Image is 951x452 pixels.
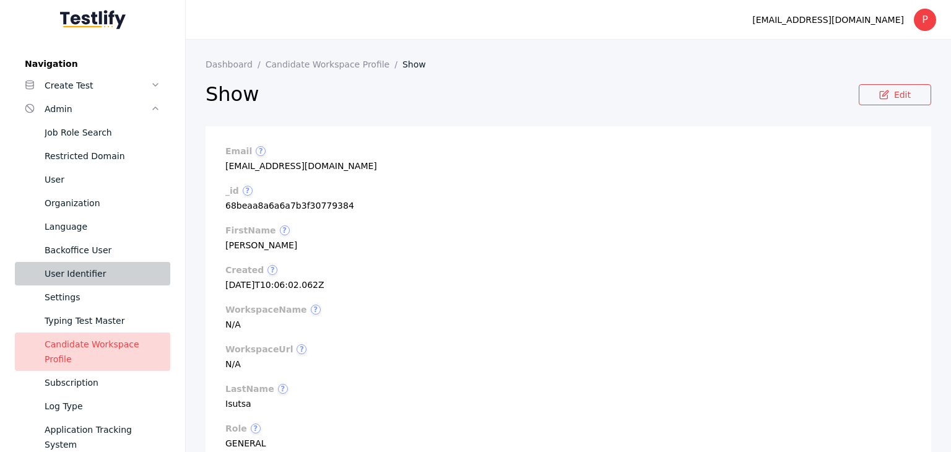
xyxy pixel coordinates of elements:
[15,285,170,309] a: Settings
[225,424,911,448] section: GENERAL
[243,186,253,196] span: ?
[256,146,266,156] span: ?
[15,238,170,262] a: Backoffice User
[15,168,170,191] a: User
[225,146,911,171] section: [EMAIL_ADDRESS][DOMAIN_NAME]
[45,172,160,187] div: User
[45,399,160,414] div: Log Type
[15,309,170,332] a: Typing Test Master
[859,84,931,105] a: Edit
[280,225,290,235] span: ?
[266,59,402,69] a: Candidate Workspace Profile
[225,305,911,329] section: N/A
[225,225,911,235] label: firstName
[45,375,160,390] div: Subscription
[206,82,859,106] h2: Show
[45,422,160,452] div: Application Tracking System
[15,371,170,394] a: Subscription
[225,225,911,250] section: [PERSON_NAME]
[225,344,911,369] section: N/A
[206,59,266,69] a: Dashboard
[45,313,160,328] div: Typing Test Master
[225,344,911,354] label: workspaceUrl
[225,186,911,211] section: 68beaa8a6a6a7b3f30779384
[225,384,911,394] label: lastName
[15,121,170,144] a: Job Role Search
[225,265,911,275] label: created
[45,243,160,258] div: Backoffice User
[225,305,911,315] label: workspaceName
[15,144,170,168] a: Restricted Domain
[15,394,170,418] a: Log Type
[45,149,160,163] div: Restricted Domain
[267,265,277,275] span: ?
[225,384,911,409] section: Isutsa
[752,12,904,27] div: [EMAIL_ADDRESS][DOMAIN_NAME]
[251,424,261,433] span: ?
[45,337,160,367] div: Candidate Workspace Profile
[225,146,911,156] label: email
[15,262,170,285] a: User Identifier
[45,125,160,140] div: Job Role Search
[15,332,170,371] a: Candidate Workspace Profile
[402,59,436,69] a: Show
[225,424,911,433] label: role
[45,219,160,234] div: Language
[45,102,150,116] div: Admin
[278,384,288,394] span: ?
[45,266,160,281] div: User Identifier
[45,78,150,93] div: Create Test
[225,265,911,290] section: [DATE]T10:06:02.062Z
[15,215,170,238] a: Language
[225,186,911,196] label: _id
[60,10,126,29] img: Testlify - Backoffice
[297,344,306,354] span: ?
[45,290,160,305] div: Settings
[311,305,321,315] span: ?
[45,196,160,211] div: Organization
[914,9,936,31] div: P
[15,191,170,215] a: Organization
[15,59,170,69] label: Navigation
